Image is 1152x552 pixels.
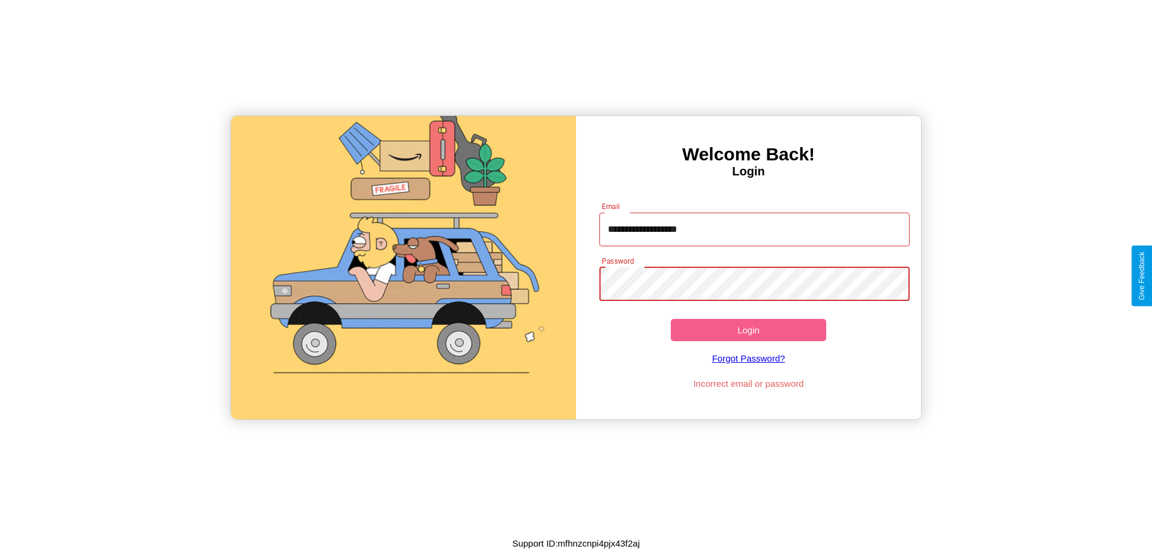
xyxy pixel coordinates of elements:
[593,341,904,375] a: Forgot Password?
[593,375,904,392] p: Incorrect email or password
[576,165,921,178] h4: Login
[602,201,620,211] label: Email
[1138,252,1146,300] div: Give Feedback
[512,535,640,551] p: Support ID: mfhnzcnpi4pjx43f2aj
[671,319,826,341] button: Login
[576,144,921,165] h3: Welcome Back!
[602,256,634,266] label: Password
[231,116,576,419] img: gif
